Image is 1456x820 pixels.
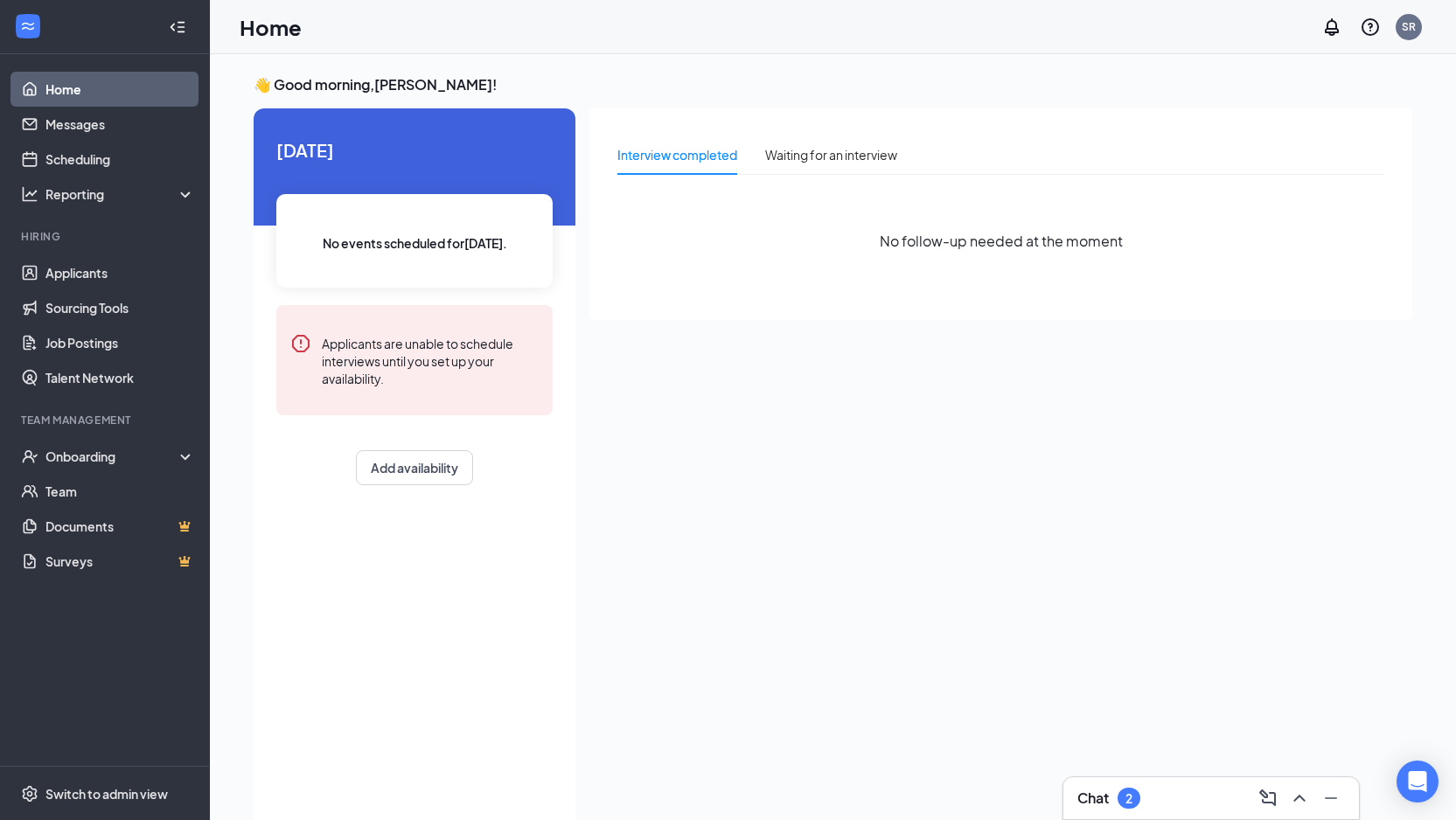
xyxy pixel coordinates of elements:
svg: Settings [21,785,38,803]
div: Team Management [21,413,192,427]
svg: Analysis [21,185,38,203]
a: Messages [45,107,195,142]
a: SurveysCrown [45,544,195,579]
svg: Error [290,333,311,354]
button: ComposeMessage [1254,784,1282,812]
a: Sourcing Tools [45,290,195,325]
h1: Home [240,12,302,42]
a: Applicants [45,255,195,290]
svg: Collapse [169,18,186,36]
svg: Notifications [1321,17,1342,38]
span: No events scheduled for [DATE] . [323,233,507,253]
div: Switch to admin view [45,785,168,803]
svg: UserCheck [21,448,38,465]
h3: Chat [1077,789,1109,808]
span: [DATE] [276,136,553,163]
div: Open Intercom Messenger [1397,761,1439,803]
a: Talent Network [45,360,195,395]
svg: QuestionInfo [1360,17,1381,38]
svg: ChevronUp [1289,788,1310,809]
svg: WorkstreamLogo [19,17,37,35]
svg: ComposeMessage [1257,788,1278,809]
span: No follow-up needed at the moment [880,230,1123,252]
div: Waiting for an interview [765,145,897,164]
h3: 👋 Good morning, [PERSON_NAME] ! [254,75,1412,94]
a: Scheduling [45,142,195,177]
div: SR [1402,19,1416,34]
div: 2 [1125,791,1132,806]
button: Add availability [356,450,473,485]
button: Minimize [1317,784,1345,812]
button: ChevronUp [1285,784,1313,812]
div: Applicants are unable to schedule interviews until you set up your availability. [322,333,539,387]
a: Home [45,72,195,107]
a: Team [45,474,195,509]
div: Hiring [21,229,192,244]
div: Onboarding [45,448,180,465]
div: Interview completed [617,145,737,164]
svg: Minimize [1320,788,1341,809]
a: DocumentsCrown [45,509,195,544]
a: Job Postings [45,325,195,360]
div: Reporting [45,185,196,203]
